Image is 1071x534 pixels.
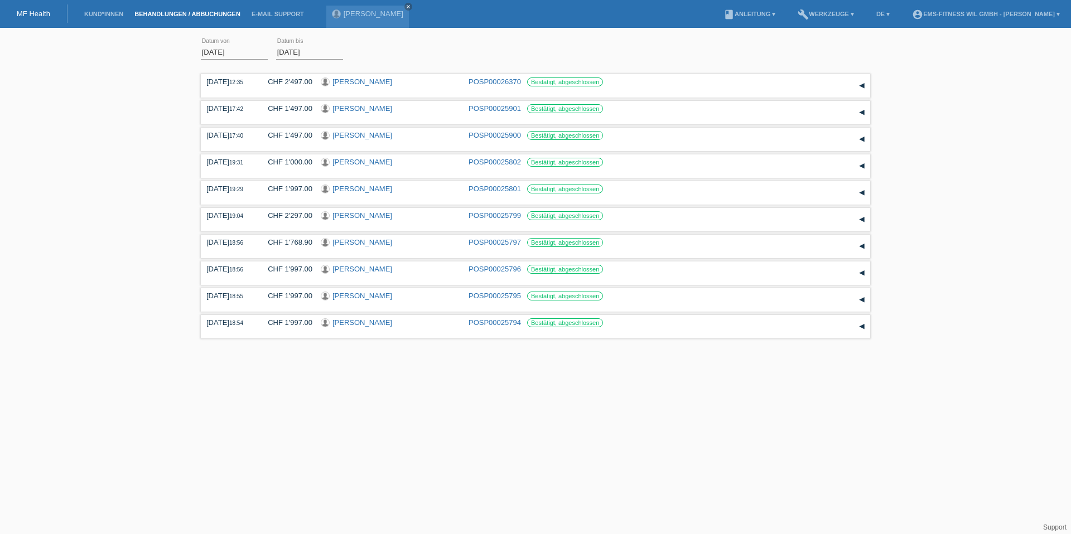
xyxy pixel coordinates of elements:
[527,158,603,167] label: Bestätigt, abgeschlossen
[527,185,603,193] label: Bestätigt, abgeschlossen
[79,11,129,17] a: Kund*innen
[912,9,923,20] i: account_circle
[527,131,603,140] label: Bestätigt, abgeschlossen
[853,318,870,335] div: auf-/zuklappen
[229,240,243,246] span: 18:56
[406,4,411,9] i: close
[469,131,521,139] a: POSP00025900
[259,77,312,86] div: CHF 2'497.00
[206,104,251,113] div: [DATE]
[259,211,312,220] div: CHF 2'297.00
[229,106,243,112] span: 17:42
[527,211,603,220] label: Bestätigt, abgeschlossen
[527,77,603,86] label: Bestätigt, abgeschlossen
[723,9,735,20] i: book
[527,318,603,327] label: Bestätigt, abgeschlossen
[469,292,521,300] a: POSP00025795
[718,11,781,17] a: bookAnleitung ▾
[206,318,251,327] div: [DATE]
[332,77,392,86] a: [PERSON_NAME]
[527,238,603,247] label: Bestätigt, abgeschlossen
[527,265,603,274] label: Bestätigt, abgeschlossen
[332,131,392,139] a: [PERSON_NAME]
[1043,523,1067,531] a: Support
[871,11,895,17] a: DE ▾
[259,104,312,113] div: CHF 1'497.00
[853,77,870,94] div: auf-/zuklappen
[853,131,870,148] div: auf-/zuklappen
[259,158,312,166] div: CHF 1'000.00
[404,3,412,11] a: close
[527,292,603,300] label: Bestätigt, abgeschlossen
[259,131,312,139] div: CHF 1'497.00
[469,104,521,113] a: POSP00025901
[229,186,243,192] span: 19:29
[853,104,870,121] div: auf-/zuklappen
[229,213,243,219] span: 19:04
[853,211,870,228] div: auf-/zuklappen
[259,318,312,327] div: CHF 1'997.00
[332,318,392,327] a: [PERSON_NAME]
[17,9,50,18] a: MF Health
[206,185,251,193] div: [DATE]
[246,11,310,17] a: E-Mail Support
[229,320,243,326] span: 18:54
[332,238,392,246] a: [PERSON_NAME]
[469,158,521,166] a: POSP00025802
[332,265,392,273] a: [PERSON_NAME]
[906,11,1065,17] a: account_circleEMS-Fitness Wil GmbH - [PERSON_NAME] ▾
[206,131,251,139] div: [DATE]
[206,211,251,220] div: [DATE]
[259,265,312,273] div: CHF 1'997.00
[853,158,870,174] div: auf-/zuklappen
[206,158,251,166] div: [DATE]
[332,185,392,193] a: [PERSON_NAME]
[229,159,243,166] span: 19:31
[229,266,243,273] span: 18:56
[229,293,243,299] span: 18:55
[259,292,312,300] div: CHF 1'997.00
[798,9,809,20] i: build
[259,238,312,246] div: CHF 1'768.90
[206,77,251,86] div: [DATE]
[853,292,870,308] div: auf-/zuklappen
[332,104,392,113] a: [PERSON_NAME]
[469,77,521,86] a: POSP00026370
[792,11,860,17] a: buildWerkzeuge ▾
[206,238,251,246] div: [DATE]
[469,211,521,220] a: POSP00025799
[853,265,870,281] div: auf-/zuklappen
[229,133,243,139] span: 17:40
[469,265,521,273] a: POSP00025796
[229,79,243,85] span: 12:35
[469,238,521,246] a: POSP00025797
[206,265,251,273] div: [DATE]
[853,238,870,255] div: auf-/zuklappen
[469,185,521,193] a: POSP00025801
[332,158,392,166] a: [PERSON_NAME]
[129,11,246,17] a: Behandlungen / Abbuchungen
[332,292,392,300] a: [PERSON_NAME]
[259,185,312,193] div: CHF 1'997.00
[332,211,392,220] a: [PERSON_NAME]
[853,185,870,201] div: auf-/zuklappen
[469,318,521,327] a: POSP00025794
[527,104,603,113] label: Bestätigt, abgeschlossen
[344,9,403,18] a: [PERSON_NAME]
[206,292,251,300] div: [DATE]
